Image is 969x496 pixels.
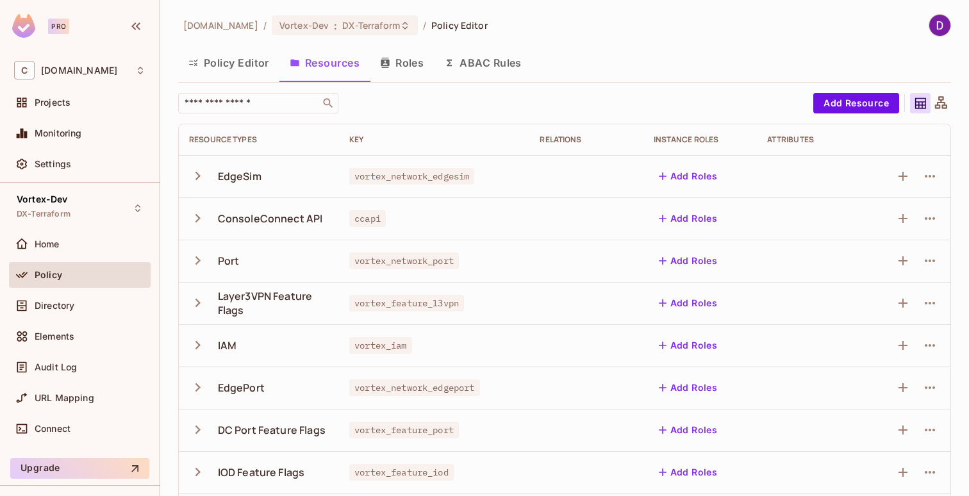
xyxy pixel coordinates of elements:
button: Roles [370,47,434,79]
div: Relations [540,135,633,145]
span: Policy [35,270,62,280]
span: Workspace: consoleconnect.com [41,65,117,76]
button: ABAC Rules [434,47,532,79]
button: Add Roles [654,293,723,313]
img: SReyMgAAAABJRU5ErkJggg== [12,14,35,38]
button: Add Roles [654,335,723,356]
span: Monitoring [35,128,82,138]
span: vortex_feature_port [349,422,459,438]
span: Policy Editor [431,19,488,31]
div: DC Port Feature Flags [218,423,326,437]
span: vortex_feature_l3vpn [349,295,464,311]
div: ConsoleConnect API [218,211,323,226]
div: Layer3VPN Feature Flags [218,289,329,317]
div: Resource Types [189,135,329,145]
div: EdgeSim [218,169,261,183]
button: Add Resource [813,93,899,113]
span: Directory [35,301,74,311]
span: : [333,21,338,31]
span: C [14,61,35,79]
img: Dave Xiong [929,15,950,36]
span: Home [35,239,60,249]
div: Key [349,135,519,145]
button: Add Roles [654,166,723,186]
button: Add Roles [654,251,723,271]
div: Pro [48,19,69,34]
div: Attributes [767,135,860,145]
li: / [423,19,426,31]
li: / [263,19,267,31]
span: vortex_iam [349,337,412,354]
span: Settings [35,159,71,169]
span: vortex_feature_iod [349,464,454,481]
span: URL Mapping [35,393,94,403]
span: vortex_network_edgesim [349,168,474,185]
span: Elements [35,331,74,342]
button: Add Roles [654,420,723,440]
button: Add Roles [654,462,723,483]
button: Add Roles [654,208,723,229]
div: EdgePort [218,381,265,395]
span: vortex_network_port [349,252,459,269]
span: vortex_network_edgeport [349,379,479,396]
div: IAM [218,338,236,352]
span: Projects [35,97,70,108]
span: Audit Log [35,362,77,372]
button: Resources [279,47,370,79]
button: Upgrade [10,458,149,479]
div: Port [218,254,240,268]
div: Instance roles [654,135,747,145]
span: Vortex-Dev [17,194,68,204]
span: the active workspace [183,19,258,31]
span: DX-Terraform [17,209,70,219]
div: IOD Feature Flags [218,465,305,479]
span: DX-Terraform [342,19,400,31]
button: Policy Editor [178,47,279,79]
span: ccapi [349,210,386,227]
span: Vortex-Dev [279,19,329,31]
span: Connect [35,424,70,434]
button: Add Roles [654,377,723,398]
